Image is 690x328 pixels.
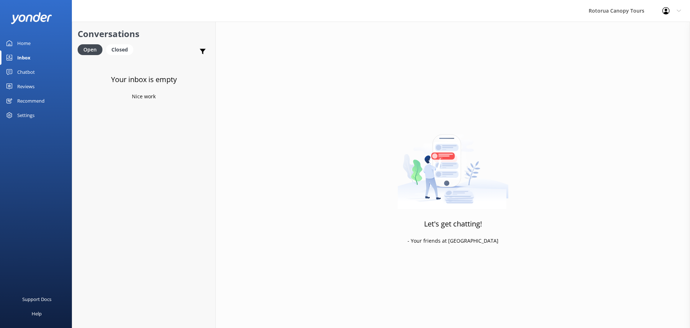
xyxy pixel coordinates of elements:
[78,27,210,41] h2: Conversations
[397,119,509,209] img: artwork of a man stealing a conversation from at giant smartphone
[17,36,31,50] div: Home
[22,292,51,306] div: Support Docs
[17,65,35,79] div: Chatbot
[17,79,34,94] div: Reviews
[424,218,482,230] h3: Let's get chatting!
[78,45,106,53] a: Open
[106,45,137,53] a: Closed
[78,44,102,55] div: Open
[32,306,42,321] div: Help
[111,74,177,85] h3: Your inbox is empty
[17,108,34,122] div: Settings
[408,237,498,245] p: - Your friends at [GEOGRAPHIC_DATA]
[17,50,31,65] div: Inbox
[132,93,156,100] p: Nice work
[106,44,133,55] div: Closed
[11,12,52,24] img: yonder-white-logo.png
[17,94,45,108] div: Recommend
